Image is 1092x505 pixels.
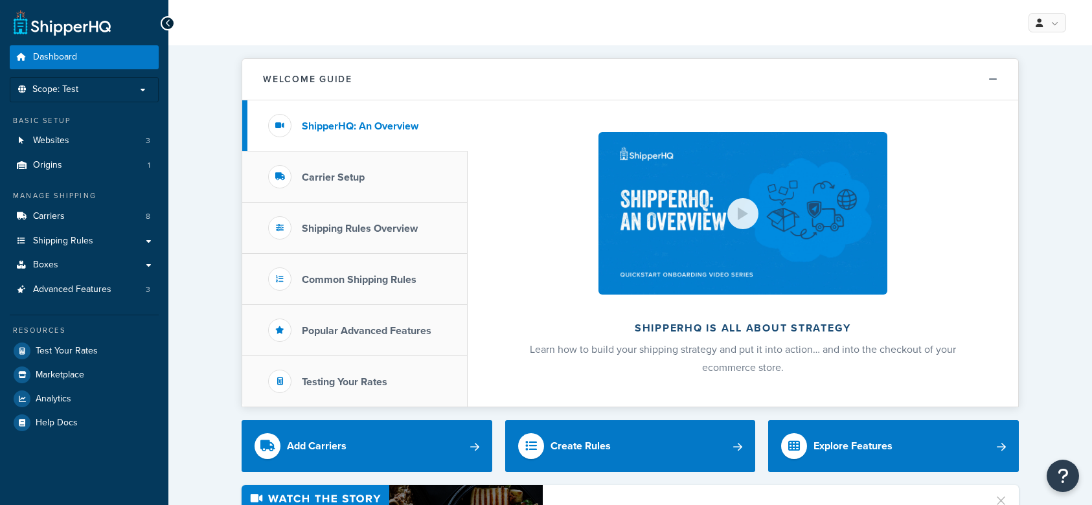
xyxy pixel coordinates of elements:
h3: Carrier Setup [302,172,365,183]
a: Add Carriers [242,420,492,472]
div: Create Rules [551,437,611,455]
h2: ShipperHQ is all about strategy [502,322,984,334]
div: Add Carriers [287,437,347,455]
h3: ShipperHQ: An Overview [302,120,418,132]
img: ShipperHQ is all about strategy [598,132,887,295]
div: Explore Features [813,437,893,455]
a: Explore Features [768,420,1019,472]
a: Create Rules [505,420,756,472]
a: Websites3 [10,129,159,153]
div: Manage Shipping [10,190,159,201]
a: Dashboard [10,45,159,69]
a: Marketplace [10,363,159,387]
li: Advanced Features [10,278,159,302]
span: 3 [146,135,150,146]
span: Shipping Rules [33,236,93,247]
a: Origins1 [10,153,159,177]
span: Advanced Features [33,284,111,295]
a: Help Docs [10,411,159,434]
span: Carriers [33,211,65,222]
span: Analytics [36,394,71,405]
span: Marketplace [36,370,84,381]
h2: Welcome Guide [263,74,352,84]
span: Websites [33,135,69,146]
a: Shipping Rules [10,229,159,253]
span: 1 [148,160,150,171]
span: Learn how to build your shipping strategy and put it into action… and into the checkout of your e... [530,342,956,375]
span: Scope: Test [32,84,78,95]
span: Dashboard [33,52,77,63]
span: Origins [33,160,62,171]
h3: Shipping Rules Overview [302,223,418,234]
div: Basic Setup [10,115,159,126]
button: Open Resource Center [1047,460,1079,492]
span: Test Your Rates [36,346,98,357]
span: Boxes [33,260,58,271]
li: Origins [10,153,159,177]
a: Advanced Features3 [10,278,159,302]
button: Welcome Guide [242,59,1018,100]
span: 3 [146,284,150,295]
a: Boxes [10,253,159,277]
h3: Popular Advanced Features [302,325,431,337]
span: Help Docs [36,418,78,429]
div: Resources [10,325,159,336]
h3: Common Shipping Rules [302,274,416,286]
span: 8 [146,211,150,222]
li: Carriers [10,205,159,229]
a: Analytics [10,387,159,410]
a: Test Your Rates [10,339,159,363]
h3: Testing Your Rates [302,376,387,388]
a: Carriers8 [10,205,159,229]
li: Websites [10,129,159,153]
